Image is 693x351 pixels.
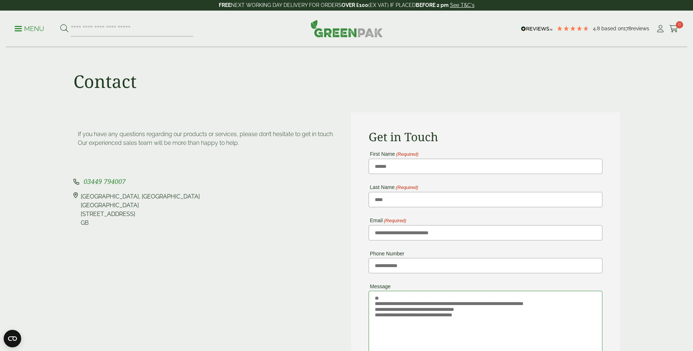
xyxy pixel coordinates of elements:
[15,24,44,33] p: Menu
[631,26,649,31] span: reviews
[78,130,338,147] p: If you have any questions regarding our products or services, please don’t hesitate to get in tou...
[521,26,553,31] img: REVIEWS.io
[369,284,391,289] label: Message
[369,130,602,144] h2: Get in Touch
[624,26,631,31] span: 178
[81,192,200,227] div: [GEOGRAPHIC_DATA], [GEOGRAPHIC_DATA] [GEOGRAPHIC_DATA] [STREET_ADDRESS] GB
[311,20,383,37] img: GreenPak Supplies
[396,152,419,157] span: (Required)
[395,185,418,190] span: (Required)
[219,2,231,8] strong: FREE
[369,251,404,256] label: Phone Number
[676,21,683,28] span: 0
[601,26,624,31] span: Based on
[669,25,678,32] i: Cart
[593,26,601,31] span: 4.8
[416,2,449,8] strong: BEFORE 2 pm
[669,23,678,34] a: 0
[556,25,589,32] div: 4.78 Stars
[656,25,665,32] i: My Account
[15,24,44,32] a: Menu
[73,71,137,92] h1: Contact
[4,330,21,347] button: Open CMP widget
[84,177,126,186] span: 03449 794007
[342,2,368,8] strong: OVER £100
[369,151,419,157] label: First Name
[369,218,407,223] label: Email
[383,218,406,223] span: (Required)
[369,185,418,190] label: Last Name
[450,2,475,8] a: See T&C's
[84,178,126,185] a: 03449 794007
